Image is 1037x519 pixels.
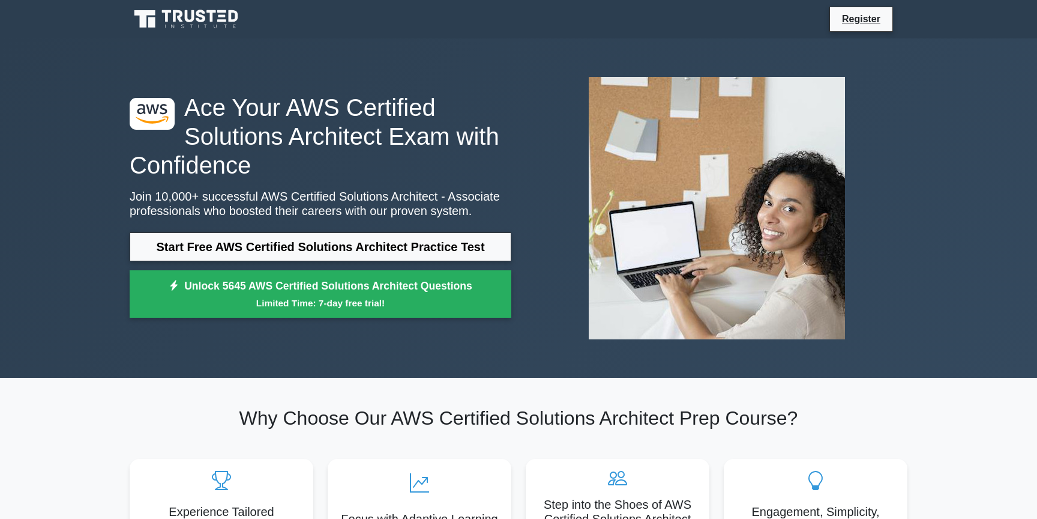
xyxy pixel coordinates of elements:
[130,407,907,429] h2: Why Choose Our AWS Certified Solutions Architect Prep Course?
[130,270,511,318] a: Unlock 5645 AWS Certified Solutions Architect QuestionsLimited Time: 7-day free trial!
[130,93,511,180] h1: Ace Your AWS Certified Solutions Architect Exam with Confidence
[130,189,511,218] p: Join 10,000+ successful AWS Certified Solutions Architect - Associate professionals who boosted t...
[145,296,496,310] small: Limited Time: 7-day free trial!
[835,11,888,26] a: Register
[130,232,511,261] a: Start Free AWS Certified Solutions Architect Practice Test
